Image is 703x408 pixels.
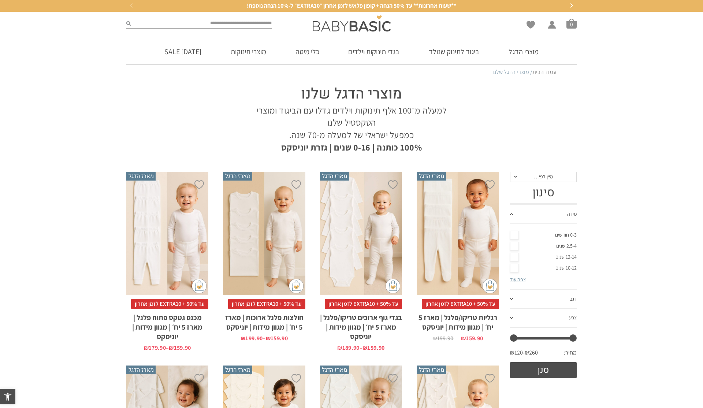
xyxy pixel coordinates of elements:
[223,309,305,332] h2: חולצות פלנל ארוכות | מארז 5 יח׳ | מגוון מידות | יוניסקס
[126,172,156,181] span: מארז הדגל
[126,309,208,341] h2: מכנס גטקס פתוח פלנל | מארז 5 יח׳ | מגוון מידות | יוניסקס
[510,347,577,362] div: מחיר: —
[284,39,330,64] a: כלי מיטה
[510,186,577,200] h3: סינון
[144,344,166,352] bdi: 179.90
[532,68,557,76] a: עמוד הבית
[432,334,437,342] span: ₪
[337,344,359,352] bdi: 189.90
[223,172,305,341] a: מארז הדגל חולצות פלנל ארוכות | מארז 5 יח׳ | מגוון מידות | יוניסקס עד 50% + EXTRA10 לזמן אחרוןחולצ...
[422,299,499,309] span: עד 50% + EXTRA10 לזמן אחרון
[417,309,499,332] h2: רגליות טריקו/פלנל | מארז 5 יח׳ | מגוון מידות | יוניסקס
[510,241,577,252] a: 2.5-4 שנים
[461,334,483,342] bdi: 159.90
[126,172,208,351] a: מארז הדגל מכנס גטקס פתוח פלנל | מארז 5 יח׳ | מגוון מידות | יוניסקס עד 50% + EXTRA10 לזמן אחרוןמכנ...
[386,279,400,293] img: cat-mini-atc.png
[169,344,191,352] bdi: 159.90
[131,299,208,309] span: עד 50% + EXTRA10 לזמן אחרון
[247,84,456,104] h1: מוצרי הדגל שלנו
[146,68,557,76] nav: Breadcrumb
[418,39,490,64] a: ביגוד לתינוק שנולד
[241,334,245,342] span: ₪
[362,344,384,352] bdi: 159.90
[337,344,342,352] span: ₪
[337,39,410,64] a: בגדי תינוקות וילדים
[228,299,305,309] span: עד 50% + EXTRA10 לזמן אחרון
[126,366,156,374] span: מארז הדגל
[247,2,456,10] span: **שעות אחרונות** עד 50% הנחה + קופון פלאש לזמן אחרון ״EXTRA10״ ל-10% הנחה נוספת!
[510,230,577,241] a: 0-3 חודשים
[320,172,349,181] span: מארז הדגל
[527,21,535,29] a: Wishlist
[263,335,265,341] span: –
[192,279,207,293] img: cat-mini-atc.png
[510,252,577,263] a: 12-14 שנים
[169,344,174,352] span: ₪
[220,39,277,64] a: מוצרי תינוקות
[566,18,577,29] a: סל קניות0
[281,141,422,153] strong: 100% כותנה | 0-16 שנים | גזרת יוניסקס
[134,2,569,10] a: **שעות אחרונות** עד 50% הנחה + קופון פלאש לזמן אחרון ״EXTRA10״ ל-10% הנחה נוספת!
[266,334,288,342] bdi: 159.90
[461,334,466,342] span: ₪
[320,172,402,351] a: מארז הדגל בגדי גוף ארוכים טריקו/פלנל | מארז 5 יח׳ | מגוון מידות | יוניסקס עד 50% + EXTRA10 לזמן א...
[325,299,402,309] span: עד 50% + EXTRA10 לזמן אחרון
[166,345,169,351] span: –
[510,362,577,378] button: סנן
[417,172,446,181] span: מארז הדגל
[510,309,577,328] a: צבע
[360,345,362,351] span: –
[266,334,271,342] span: ₪
[510,290,577,309] a: דגם
[153,39,212,64] a: [DATE] SALE
[320,366,349,374] span: מארז הדגל
[289,279,304,293] img: cat-mini-atc.png
[362,344,367,352] span: ₪
[566,0,577,11] button: Next
[510,205,577,224] a: מידה
[417,172,499,341] a: מארז הדגל רגליות טריקו/פלנל | מארז 5 יח׳ | מגוון מידות | יוניסקס עד 50% + EXTRA10 לזמן אחרוןרגליו...
[483,279,497,293] img: cat-mini-atc.png
[313,15,391,31] img: Baby Basic בגדי תינוקות וילדים אונליין
[320,309,402,341] h2: בגדי גוף ארוכים טריקו/פלנל | מארז 5 יח׳ | מגוון מידות | יוניסקס
[510,263,577,274] a: 10-12 שנים
[534,173,553,180] span: מיין לפי…
[223,366,252,374] span: מארז הדגל
[498,39,550,64] a: מוצרי הדגל
[510,276,526,283] a: צפה עוד
[144,344,149,352] span: ₪
[525,349,538,357] span: ₪260
[247,104,456,153] p: למעלה מ־100 אלף תינוקות וילדים גדלו עם הביגוד ומוצרי הטקסטיל שלנו כמפעל ישראלי של למעלה מ-70 שנה.
[432,334,453,342] bdi: 199.90
[510,349,525,357] span: ₪120
[527,21,535,31] span: Wishlist
[417,366,446,374] span: מארז הדגל
[566,18,577,29] span: סל קניות
[241,334,263,342] bdi: 199.90
[223,172,252,181] span: מארז הדגל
